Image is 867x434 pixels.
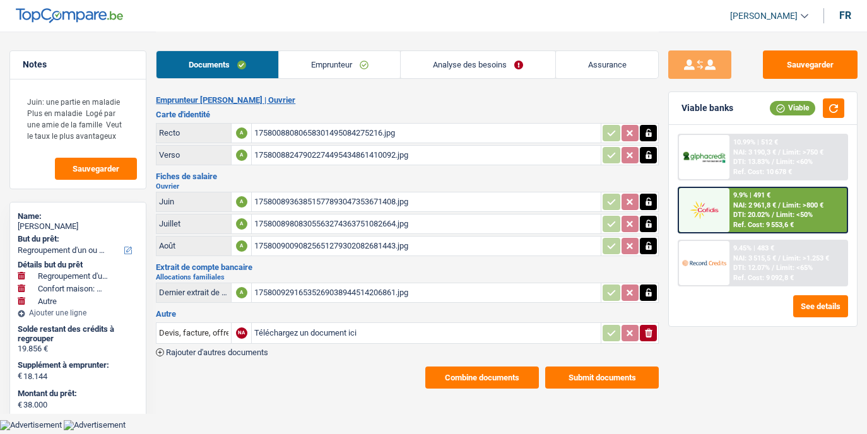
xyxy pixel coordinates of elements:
div: Viable [770,101,815,115]
div: 17580088247902274495434861410092.jpg [254,146,598,165]
span: DTI: 20.02% [733,211,770,219]
div: Juin [159,197,228,206]
div: 17580089363851577893047353671408.jpg [254,192,598,211]
div: Ref. Cost: 9 553,6 € [733,221,794,229]
a: Emprunteur [279,51,400,78]
h2: Allocations familiales [156,274,659,281]
span: Limit: <50% [776,211,813,219]
span: NAI: 3 190,3 € [733,148,776,156]
span: / [772,264,774,272]
h5: Notes [23,59,133,70]
span: Limit: >1.253 € [782,254,829,262]
label: Supplément à emprunter: [18,360,136,370]
button: Submit documents [545,367,659,389]
a: [PERSON_NAME] [720,6,808,26]
span: NAI: 2 961,8 € [733,201,776,209]
div: 9.9% | 491 € [733,191,770,199]
div: [PERSON_NAME] [18,221,138,232]
div: Verso [159,150,228,160]
div: A [236,127,247,139]
span: Sauvegarder [73,165,119,173]
div: Juillet [159,219,228,228]
span: NAI: 3 515,5 € [733,254,776,262]
div: A [236,218,247,230]
span: DTI: 12.07% [733,264,770,272]
span: Limit: <60% [776,158,813,166]
label: Montant du prêt: [18,389,136,399]
img: Advertisement [64,420,126,430]
div: A [236,287,247,298]
div: NA [236,327,247,339]
h3: Fiches de salaire [156,172,659,180]
span: / [772,158,774,166]
img: AlphaCredit [682,150,726,163]
div: Ajouter une ligne [18,308,138,317]
a: Documents [156,51,278,78]
div: 17580089808305563274363751082664.jpg [254,214,598,233]
button: Rajouter d'autres documents [156,348,268,356]
img: Record Credits [682,252,726,274]
h3: Autre [156,310,659,318]
div: Viable banks [681,103,733,114]
img: Cofidis [682,199,726,221]
div: fr [839,9,851,21]
span: / [778,254,781,262]
button: See details [793,295,848,317]
div: 9.45% | 483 € [733,244,774,252]
div: 17580090090825651279302082681443.jpg [254,237,598,255]
button: Combine documents [425,367,539,389]
span: DTI: 13.83% [733,158,770,166]
span: € [18,400,22,410]
div: Août [159,241,228,250]
img: TopCompare Logo [16,8,123,23]
a: Analyse des besoins [401,51,555,78]
div: 19.856 € [18,344,138,354]
div: Name: [18,211,138,221]
span: / [778,148,781,156]
span: Limit: >800 € [782,201,823,209]
span: Limit: <65% [776,264,813,272]
span: € [18,371,22,381]
a: Assurance [556,51,658,78]
span: Rajouter d'autres documents [166,348,268,356]
span: [PERSON_NAME] [730,11,798,21]
button: Sauvegarder [763,50,858,79]
h3: Carte d'identité [156,110,659,119]
div: 10.99% | 512 € [733,138,778,146]
span: Limit: >750 € [782,148,823,156]
div: 17580088080658301495084275216.jpg [254,124,598,143]
div: Dernier extrait de compte pour vos allocations familiales [159,288,228,297]
div: A [236,240,247,252]
div: Ref. Cost: 10 678 € [733,168,792,176]
span: / [772,211,774,219]
h3: Extrait de compte bancaire [156,263,659,271]
div: 17580092916535269038944514206861.jpg [254,283,598,302]
label: But du prêt: [18,234,136,244]
div: Ref. Cost: 9 092,8 € [733,274,794,282]
div: A [236,150,247,161]
div: Détails but du prêt [18,260,138,270]
div: Solde restant des crédits à regrouper [18,324,138,344]
h2: Emprunteur [PERSON_NAME] | Ouvrier [156,95,659,105]
button: Sauvegarder [55,158,137,180]
h2: Ouvrier [156,183,659,190]
span: / [778,201,781,209]
div: A [236,196,247,208]
div: Recto [159,128,228,138]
